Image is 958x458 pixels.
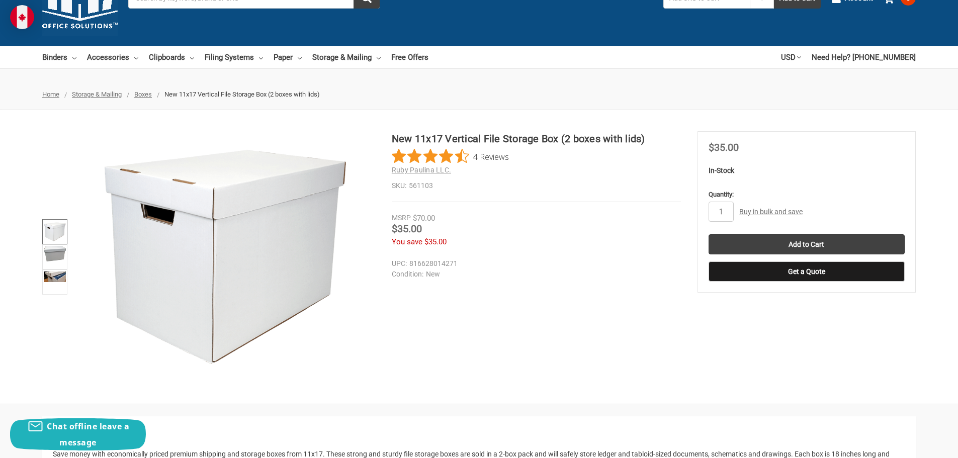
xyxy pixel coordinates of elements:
[10,418,146,450] button: Chat offline leave a message
[392,223,422,235] span: $35.00
[392,180,681,191] dd: 561103
[392,258,676,269] dd: 816628014271
[149,46,194,68] a: Clipboards
[709,261,905,282] button: Get a Quote
[392,269,676,280] dd: New
[392,213,411,223] div: MSRP
[392,180,406,191] dt: SKU:
[391,46,428,68] a: Free Offers
[100,131,351,383] img: New 11x17 Vertical File Storage Box (2 boxes with lids)
[392,166,451,174] a: Ruby Paulina LLC.
[392,149,509,164] button: Rated 4.5 out of 5 stars from 4 reviews. Jump to reviews.
[42,90,59,98] a: Home
[709,165,905,176] p: In-Stock
[413,214,435,223] span: $70.00
[392,258,407,269] dt: UPC:
[739,208,803,216] a: Buy in bulk and save
[44,271,66,282] img: New 11x17 Vertical File Storage Box (561103)
[473,149,509,164] span: 4 Reviews
[709,141,739,153] span: $35.00
[392,237,422,246] span: You save
[424,237,447,246] span: $35.00
[781,46,801,68] a: USD
[10,5,34,29] img: duty and tax information for Canada
[709,190,905,200] label: Quantity:
[53,427,905,442] h2: Description
[392,269,423,280] dt: Condition:
[47,421,129,448] span: Chat offline leave a message
[312,46,381,68] a: Storage & Mailing
[42,46,76,68] a: Binders
[274,46,302,68] a: Paper
[709,234,905,254] input: Add to Cart
[205,46,263,68] a: Filing Systems
[87,46,138,68] a: Accessories
[134,90,152,98] a: Boxes
[44,246,66,261] img: New 11x17 Vertical File Storage Box (2 boxes with lids)
[72,90,122,98] a: Storage & Mailing
[812,46,916,68] a: Need Help? [PHONE_NUMBER]
[44,221,66,243] img: New 11x17 Vertical File Storage Box (2 boxes with lids)
[392,131,681,146] h1: New 11x17 Vertical File Storage Box (2 boxes with lids)
[164,90,320,98] span: New 11x17 Vertical File Storage Box (2 boxes with lids)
